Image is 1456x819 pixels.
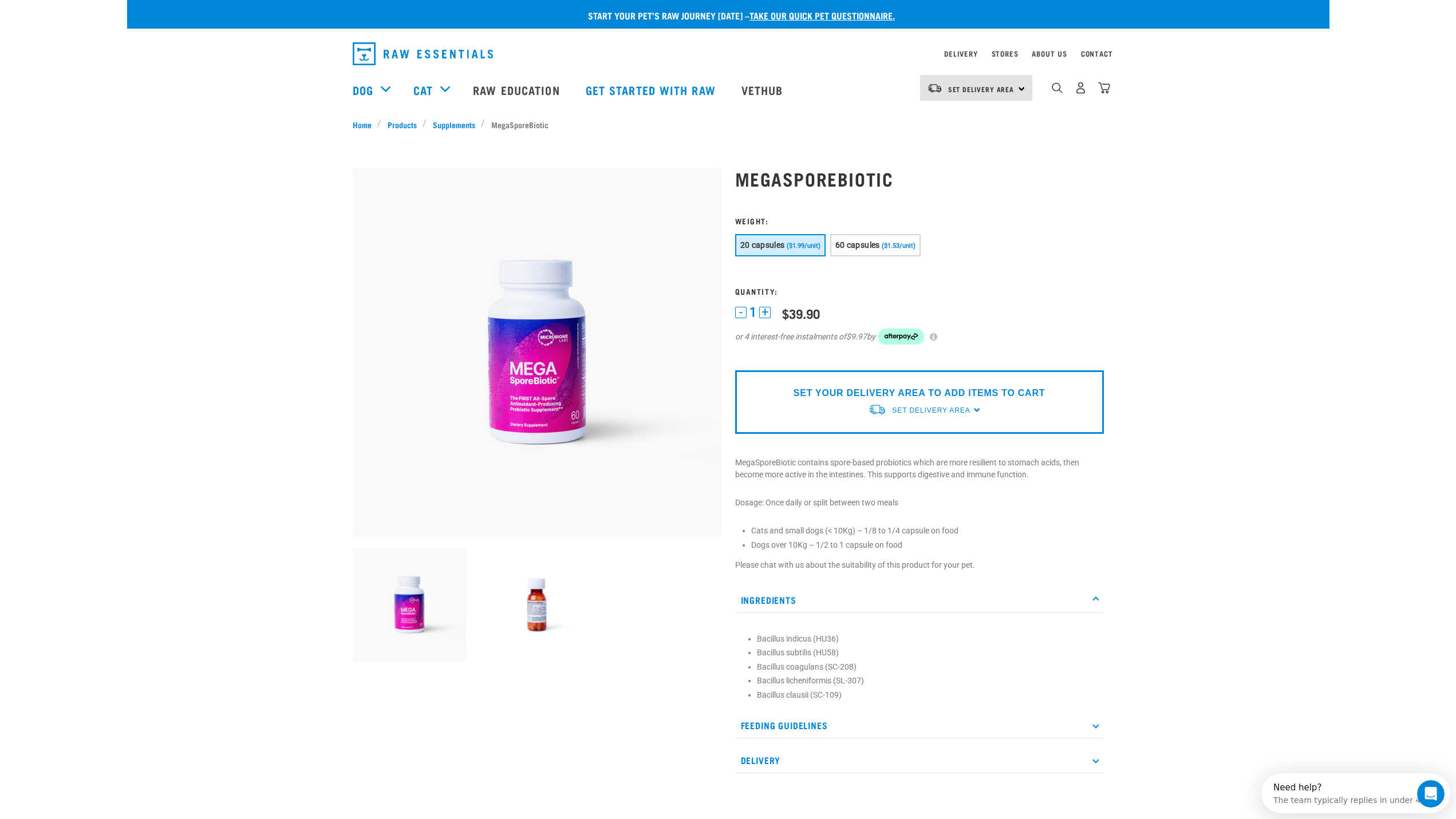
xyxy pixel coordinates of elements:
[735,587,1104,613] p: Ingredients
[574,67,730,113] a: Get started with Raw
[735,307,747,318] button: -
[735,234,826,256] button: 20 capsules ($1.99/unit)
[749,13,895,18] a: take our quick pet questionnaire.
[12,19,164,31] div: The team typically replies in under 4h
[757,647,1098,659] li: Bacillus subtilis (HU58)
[480,548,594,662] img: Raw Essentials Mega Spore Biotic Pet Probiotic
[735,747,1104,773] p: Delivery
[944,52,977,56] a: Delivery
[735,287,1104,295] h3: Quantity:
[882,242,916,250] span: ($1.53/unit)
[751,539,1104,551] li: Dogs over 10Kg – 1/2 to 1 capsule on food
[381,118,423,130] a: Products
[353,548,467,662] img: Raw Essentials Mega Spore Biotic Probiotic For Dogs
[413,81,433,98] a: Cat
[735,713,1104,738] p: Feeding Guidelines
[835,240,880,250] span: 60 capsules
[757,675,1098,687] li: Bacillus licheniformis (SL-307)
[1052,82,1063,93] img: home-icon-1@2x.png
[948,87,1015,91] span: Set Delivery Area
[735,168,1104,189] h1: MegaSporeBiotic
[1081,52,1113,56] a: Contact
[735,329,1104,345] div: or 4 interest-free instalments of by
[136,9,1338,22] p: Start your pet’s raw journey [DATE] –
[757,661,1098,673] li: Bacillus coagulans (SC-208)
[846,331,867,343] span: $9.97
[353,42,493,65] img: Raw Essentials Logo
[868,403,886,416] img: van-moving.png
[749,306,756,318] span: 1
[782,306,820,321] div: $39.90
[1098,82,1110,94] img: home-icon@2x.png
[1032,52,1067,56] a: About Us
[757,689,1098,701] li: Bacillus clausii (SC-109)
[892,406,970,414] span: Set Delivery Area
[353,118,1104,130] nav: breadcrumbs
[992,52,1019,56] a: Stores
[735,457,1104,481] p: MegaSporeBiotic contains spore-based probiotics which are more resilient to stomach acids, then b...
[751,525,1104,537] li: Cats and small dogs (< 10Kg) – 1/8 to 1/4 capsule on food
[344,38,1113,70] nav: dropdown navigation
[794,386,1045,400] p: SET YOUR DELIVERY AREA TO ADD ITEMS TO CART
[5,5,198,36] div: Open Intercom Messenger
[127,67,1329,113] nav: dropdown navigation
[427,118,481,130] a: Supplements
[735,559,1104,571] p: Please chat with us about the suitability of this product for your pet.
[1075,82,1087,94] img: user.png
[1417,780,1445,808] iframe: Intercom live chat
[735,216,1104,225] h3: Weight:
[787,242,820,250] span: ($1.99/unit)
[353,81,373,98] a: Dog
[759,307,771,318] button: +
[830,234,921,256] button: 60 capsules ($1.53/unit)
[740,240,785,250] span: 20 capsules
[927,83,942,93] img: van-moving.png
[735,497,1104,509] p: Dosage: Once daily or split between two meals
[353,168,721,536] img: Raw Essentials Mega Spore Biotic Probiotic For Dogs
[353,118,378,130] a: Home
[461,67,574,113] a: Raw Education
[730,67,798,113] a: Vethub
[1261,773,1450,813] iframe: Intercom live chat discovery launcher
[12,10,164,19] div: Need help?
[757,633,1098,645] li: Bacillus indicus (HU36)
[878,329,924,345] img: Afterpay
